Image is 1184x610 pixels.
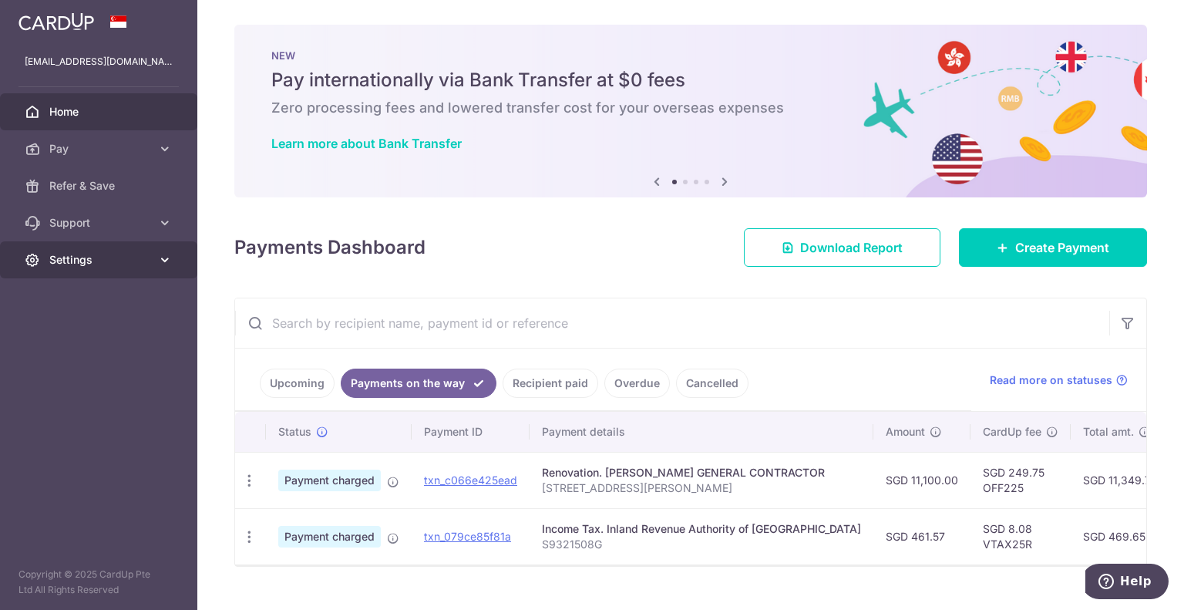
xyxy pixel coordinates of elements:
[235,298,1109,348] input: Search by recipient name, payment id or reference
[530,412,873,452] th: Payment details
[278,424,311,440] span: Status
[990,372,1112,388] span: Read more on statuses
[800,238,903,257] span: Download Report
[542,537,861,552] p: S9321508G
[744,228,940,267] a: Download Report
[271,68,1110,93] h5: Pay internationally via Bank Transfer at $0 fees
[970,508,1071,565] td: SGD 8.08 VTAX25R
[424,474,517,487] a: txn_c066e425ead
[271,99,1110,117] h6: Zero processing fees and lowered transfer cost for your overseas expenses
[278,470,381,491] span: Payment charged
[990,372,1128,388] a: Read more on statuses
[424,530,511,543] a: txn_079ce85f81a
[1071,508,1169,565] td: SGD 469.65
[18,12,94,31] img: CardUp
[1015,238,1109,257] span: Create Payment
[412,412,530,452] th: Payment ID
[234,25,1147,197] img: Bank transfer banner
[886,424,925,440] span: Amount
[49,141,151,157] span: Pay
[873,452,970,508] td: SGD 11,100.00
[542,521,861,537] div: Income Tax. Inland Revenue Authority of [GEOGRAPHIC_DATA]
[959,228,1147,267] a: Create Payment
[542,480,861,496] p: [STREET_ADDRESS][PERSON_NAME]
[604,369,670,398] a: Overdue
[234,234,425,261] h4: Payments Dashboard
[542,465,861,480] div: Renovation. [PERSON_NAME] GENERAL CONTRACTOR
[1085,564,1169,602] iframe: Opens a widget where you can find more information
[25,54,173,69] p: [EMAIL_ADDRESS][DOMAIN_NAME]
[260,369,335,398] a: Upcoming
[49,252,151,268] span: Settings
[49,215,151,231] span: Support
[271,49,1110,62] p: NEW
[49,104,151,120] span: Home
[983,424,1041,440] span: CardUp fee
[1071,452,1169,508] td: SGD 11,349.75
[970,452,1071,508] td: SGD 249.75 OFF225
[676,369,748,398] a: Cancelled
[1083,424,1134,440] span: Total amt.
[341,369,496,398] a: Payments on the way
[278,526,381,548] span: Payment charged
[503,369,598,398] a: Recipient paid
[49,178,151,194] span: Refer & Save
[873,508,970,565] td: SGD 461.57
[271,136,462,151] a: Learn more about Bank Transfer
